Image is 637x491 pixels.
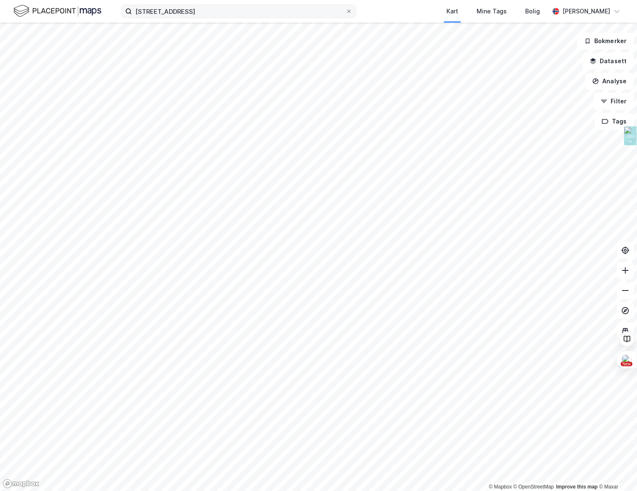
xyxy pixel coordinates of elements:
[489,484,512,490] a: Mapbox
[577,33,634,49] button: Bokmerker
[593,93,634,110] button: Filter
[595,451,637,491] iframe: Chat Widget
[583,53,634,69] button: Datasett
[13,4,101,18] img: logo.f888ab2527a4732fd821a326f86c7f29.svg
[562,6,610,16] div: [PERSON_NAME]
[556,484,598,490] a: Improve this map
[513,484,554,490] a: OpenStreetMap
[132,5,346,18] input: Søk på adresse, matrikkel, gårdeiere, leietakere eller personer
[525,6,540,16] div: Bolig
[595,113,634,130] button: Tags
[595,451,637,491] div: Kontrollprogram for chat
[446,6,458,16] div: Kart
[477,6,507,16] div: Mine Tags
[3,479,39,488] a: Mapbox homepage
[585,73,634,90] button: Analyse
